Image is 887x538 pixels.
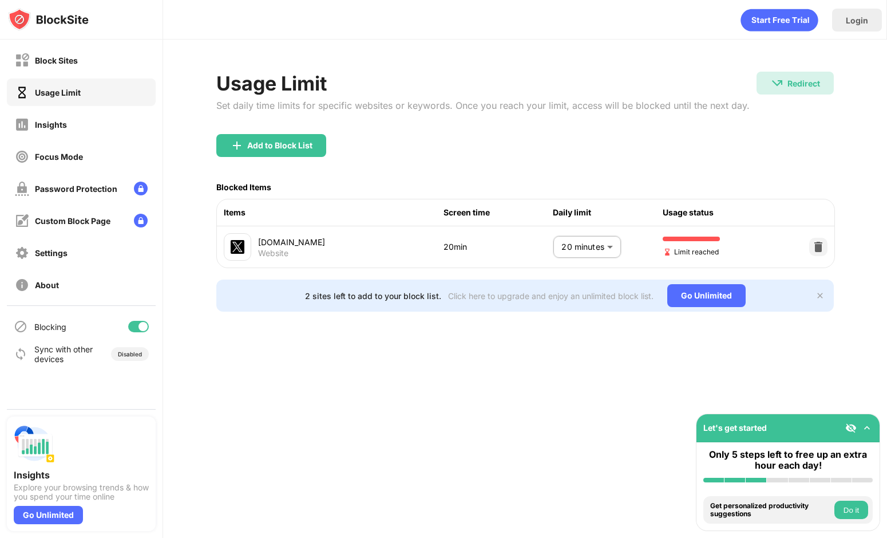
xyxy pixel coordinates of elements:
[35,120,67,129] div: Insights
[134,182,148,195] img: lock-menu.svg
[861,422,873,434] img: omni-setup-toggle.svg
[15,214,29,228] img: customize-block-page-off.svg
[846,15,868,25] div: Login
[14,320,27,333] img: blocking-icon.svg
[710,502,831,519] div: Get personalized productivity suggestions
[667,284,746,307] div: Go Unlimited
[834,501,868,519] button: Do it
[663,206,773,219] div: Usage status
[443,241,553,253] div: 20min
[34,344,93,364] div: Sync with other devices
[14,483,149,501] div: Explore your browsing trends & how you spend your time online
[815,291,825,300] img: x-button.svg
[8,8,89,31] img: logo-blocksite.svg
[561,241,603,253] p: 20 minutes
[247,141,312,150] div: Add to Block List
[34,322,66,332] div: Blocking
[14,506,83,524] div: Go Unlimited
[224,206,443,219] div: Items
[35,216,110,226] div: Custom Block Page
[553,206,663,219] div: Daily limit
[35,56,78,65] div: Block Sites
[663,246,719,257] span: Limit reached
[15,182,29,196] img: password-protection-off.svg
[15,117,29,132] img: insights-off.svg
[134,214,148,227] img: lock-menu.svg
[15,150,29,164] img: focus-off.svg
[305,291,441,301] div: 2 sites left to add to your block list.
[703,449,873,471] div: Only 5 steps left to free up an extra hour each day!
[448,291,654,301] div: Click here to upgrade and enjoy an unlimited block list.
[216,182,271,192] div: Blocked Items
[14,469,149,481] div: Insights
[703,423,767,433] div: Let's get started
[258,248,288,258] div: Website
[216,100,750,111] div: Set daily time limits for specific websites or keywords. Once you reach your limit, access will b...
[35,88,81,97] div: Usage Limit
[14,423,55,465] img: push-insights.svg
[15,53,29,68] img: block-off.svg
[663,248,672,257] img: hourglass-end.svg
[443,206,553,219] div: Screen time
[14,347,27,361] img: sync-icon.svg
[15,278,29,292] img: about-off.svg
[35,184,117,194] div: Password Protection
[845,422,857,434] img: eye-not-visible.svg
[35,152,83,162] div: Focus Mode
[118,351,142,358] div: Disabled
[258,236,443,248] div: [DOMAIN_NAME]
[15,246,29,260] img: settings-off.svg
[35,280,59,290] div: About
[216,72,750,95] div: Usage Limit
[741,9,818,32] div: animation
[231,240,244,254] img: favicons
[787,78,820,88] div: Redirect
[35,248,68,258] div: Settings
[15,85,29,100] img: time-usage-on.svg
